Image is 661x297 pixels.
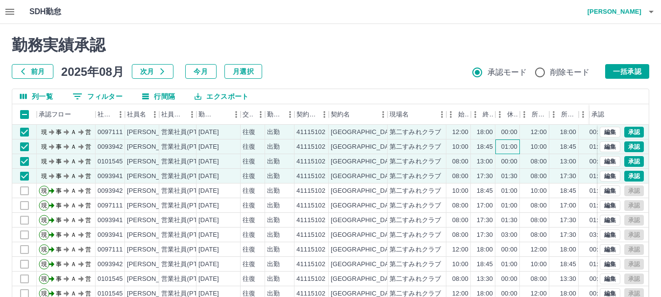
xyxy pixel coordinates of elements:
div: 交通費 [241,104,265,125]
button: 編集 [600,185,620,196]
div: 41115102 [296,260,325,269]
text: 営 [85,187,91,194]
div: 営業社員(PT契約) [161,128,213,137]
button: 月選択 [224,64,262,79]
button: メニュー [253,107,268,122]
button: 編集 [600,244,620,255]
div: 社員番号 [96,104,125,125]
div: 第二すみれクラブ [390,274,441,284]
div: 現場名 [390,104,409,125]
button: 編集 [600,127,620,137]
button: メニュー [185,107,199,122]
div: [PERSON_NAME] [127,216,180,225]
button: 承認 [624,156,644,167]
div: 出勤 [267,186,280,196]
div: 10:00 [452,260,468,269]
div: 営業社員(PT契約) [161,245,213,254]
div: 10:00 [531,142,547,152]
div: 契約コード [294,104,329,125]
div: 社員区分 [159,104,196,125]
div: 第二すみれクラブ [390,142,441,152]
div: [DATE] [198,216,219,225]
div: 12:00 [531,128,547,137]
div: 0093941 [98,216,123,225]
div: 41115102 [296,128,325,137]
button: メニュー [147,107,162,122]
div: 00:00 [589,157,606,166]
button: 次月 [132,64,173,79]
text: 現 [41,187,47,194]
text: 事 [56,158,62,165]
text: 事 [56,129,62,136]
div: 往復 [243,128,255,137]
text: 事 [56,202,62,209]
div: 08:00 [531,274,547,284]
text: 事 [56,173,62,180]
button: 編集 [600,156,620,167]
div: [DATE] [198,157,219,166]
text: 事 [56,143,62,150]
div: 08:00 [531,157,547,166]
div: 0097111 [98,201,123,210]
div: 01:00 [501,201,517,210]
button: エクスポート [187,89,256,104]
text: Ａ [71,246,76,253]
div: [PERSON_NAME] [127,172,180,181]
div: [DATE] [198,142,219,152]
div: 往復 [243,142,255,152]
div: 承認フロー [39,104,71,125]
div: [GEOGRAPHIC_DATA] [331,274,398,284]
span: 承認モード [488,67,527,78]
text: 事 [56,187,62,194]
div: 勤務日 [198,104,215,125]
div: 01:00 [501,186,517,196]
text: 営 [85,158,91,165]
div: [GEOGRAPHIC_DATA] [331,172,398,181]
div: [GEOGRAPHIC_DATA] [331,142,398,152]
div: 営業社員(PT契約) [161,260,213,269]
div: 03:00 [589,230,606,240]
text: 営 [85,217,91,224]
text: 現 [41,275,47,282]
text: 事 [56,275,62,282]
div: 出勤 [267,230,280,240]
div: 41115102 [296,172,325,181]
div: [PERSON_NAME] [127,230,180,240]
div: 0093942 [98,142,123,152]
div: 13:30 [477,274,493,284]
div: 01:00 [589,142,606,152]
div: 終業 [471,104,495,125]
button: メニュー [113,107,128,122]
button: 承認 [624,171,644,182]
div: 現場名 [388,104,446,125]
div: 0101545 [98,274,123,284]
text: Ａ [71,158,76,165]
text: 事 [56,231,62,238]
button: フィルター表示 [65,89,130,104]
div: 41115102 [296,186,325,196]
text: 現 [41,246,47,253]
div: 08:00 [452,172,468,181]
div: 所定終業 [561,104,577,125]
div: 契約名 [329,104,388,125]
div: 17:30 [477,216,493,225]
button: 前月 [12,64,53,79]
button: 今月 [185,64,217,79]
button: メニュー [317,107,332,122]
div: 第二すみれクラブ [390,186,441,196]
div: 01:00 [589,201,606,210]
div: 営業社員(PT契約) [161,186,213,196]
div: 出勤 [267,128,280,137]
text: 事 [56,246,62,253]
div: 08:00 [531,172,547,181]
div: [DATE] [198,260,219,269]
div: 08:00 [452,216,468,225]
div: 社員名 [125,104,159,125]
div: 18:45 [560,260,576,269]
div: 営業社員(PT契約) [161,172,213,181]
div: 往復 [243,186,255,196]
div: 交通費 [243,104,253,125]
div: 01:00 [501,260,517,269]
div: [PERSON_NAME] [127,245,180,254]
div: 往復 [243,201,255,210]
